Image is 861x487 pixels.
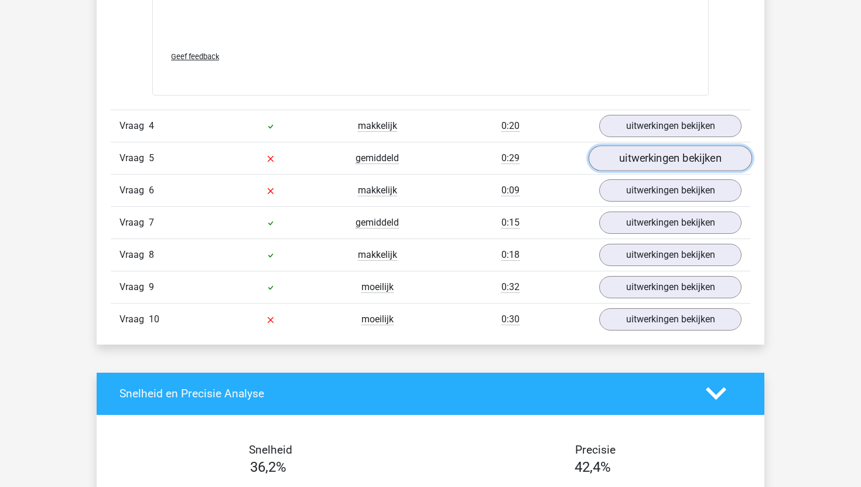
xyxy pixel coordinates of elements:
a: uitwerkingen bekijken [599,115,742,137]
span: 8 [149,249,154,260]
span: 6 [149,185,154,196]
span: makkelijk [358,185,397,196]
span: Vraag [119,216,149,230]
span: 5 [149,152,154,164]
span: 42,4% [575,459,611,475]
span: 0:15 [501,217,520,229]
span: moeilijk [361,314,394,325]
h4: Precisie [444,443,746,457]
span: 36,2% [250,459,286,475]
span: moeilijk [361,281,394,293]
h4: Snelheid [119,443,422,457]
span: 0:32 [501,281,520,293]
span: 0:20 [501,120,520,132]
span: makkelijk [358,249,397,261]
span: makkelijk [358,120,397,132]
span: 0:30 [501,314,520,325]
span: Vraag [119,312,149,326]
span: 7 [149,217,154,228]
span: Geef feedback [171,52,219,61]
a: uitwerkingen bekijken [599,179,742,202]
a: uitwerkingen bekijken [599,276,742,298]
span: Vraag [119,119,149,133]
span: gemiddeld [356,217,399,229]
a: uitwerkingen bekijken [589,145,752,171]
span: Vraag [119,151,149,165]
span: 0:18 [501,249,520,261]
h4: Snelheid en Precisie Analyse [119,387,688,400]
span: 9 [149,281,154,292]
a: uitwerkingen bekijken [599,308,742,331]
span: Vraag [119,280,149,294]
span: 4 [149,120,154,131]
span: gemiddeld [356,152,399,164]
a: uitwerkingen bekijken [599,212,742,234]
span: 10 [149,314,159,325]
span: 0:29 [501,152,520,164]
span: Vraag [119,248,149,262]
span: Vraag [119,183,149,197]
span: 0:09 [501,185,520,196]
a: uitwerkingen bekijken [599,244,742,266]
